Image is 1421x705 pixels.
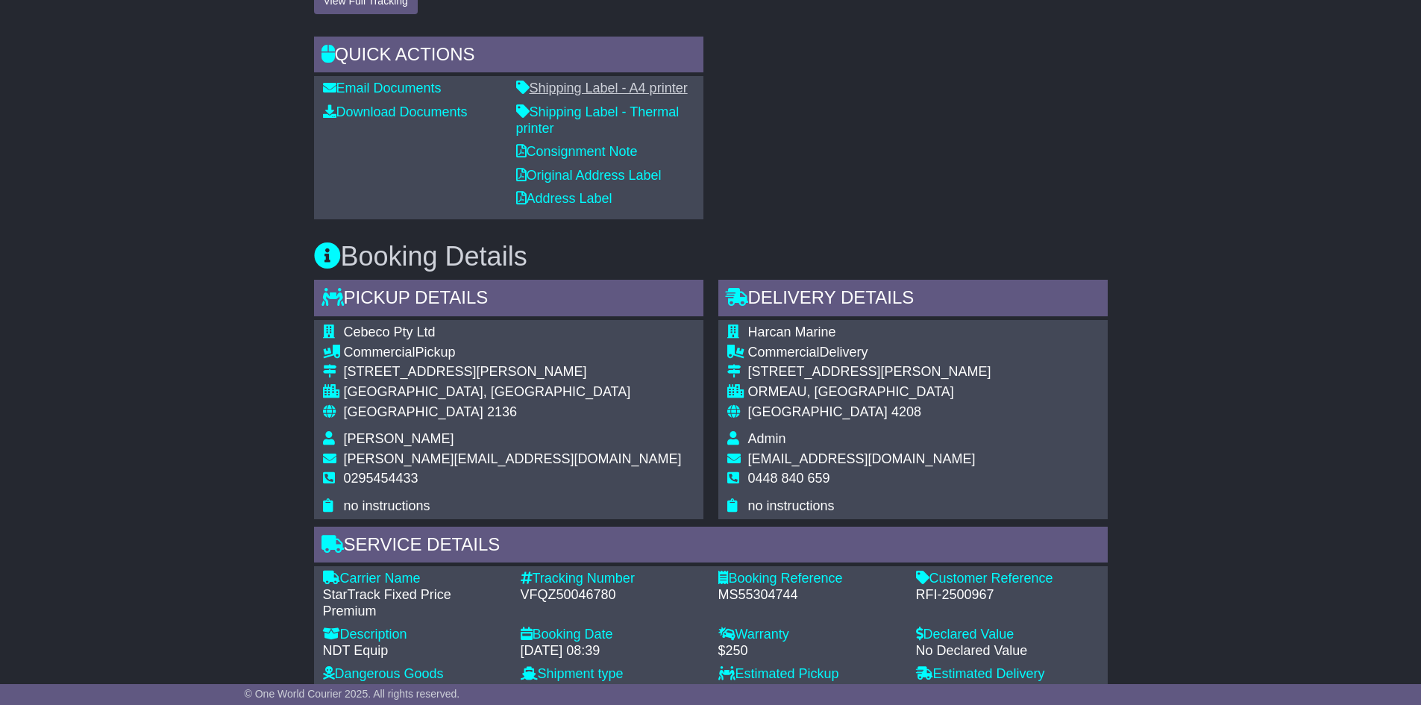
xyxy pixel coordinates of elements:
div: Tracking Number [521,571,703,587]
span: [PERSON_NAME][EMAIL_ADDRESS][DOMAIN_NAME] [344,451,682,466]
div: [STREET_ADDRESS][PERSON_NAME] [748,364,991,380]
span: 2136 [487,404,517,419]
div: RFI-2500967 [916,587,1099,604]
div: Delivery Details [718,280,1108,320]
a: Shipping Label - Thermal printer [516,104,680,136]
span: no instructions [344,498,430,513]
span: Commercial [748,345,820,360]
div: $250 [718,643,901,659]
div: Quick Actions [314,37,703,77]
div: Pickup [344,345,682,361]
span: [PERSON_NAME] [344,431,454,446]
span: no instructions [748,498,835,513]
div: Booking Reference [718,571,901,587]
a: Download Documents [323,104,468,119]
div: [DATE] 08:36 to 15:30 [718,683,901,699]
span: 4208 [891,404,921,419]
div: NDT Equip [323,643,506,659]
div: Estimated Pickup [718,666,901,683]
span: [GEOGRAPHIC_DATA] [344,404,483,419]
div: Carrier Name [323,571,506,587]
span: No [323,683,340,698]
span: [EMAIL_ADDRESS][DOMAIN_NAME] [748,451,976,466]
span: Admin [748,431,786,446]
div: Declared Value [916,627,1099,643]
span: 0448 840 659 [748,471,830,486]
div: VFQZ50046780 [521,587,703,604]
div: Delivery [748,345,991,361]
div: Booking Date [521,627,703,643]
div: [STREET_ADDRESS][PERSON_NAME] [344,364,682,380]
h3: Booking Details [314,242,1108,272]
div: ORMEAU, [GEOGRAPHIC_DATA] [748,384,991,401]
a: Consignment Note [516,144,638,159]
div: Warranty [718,627,901,643]
div: MS55304744 [718,587,901,604]
a: Email Documents [323,81,442,95]
span: Cebeco Pty Ltd [344,325,436,339]
a: Original Address Label [516,168,662,183]
div: No Declared Value [916,643,1099,659]
div: Service Details [314,527,1108,567]
span: 3rd Party [521,683,575,698]
div: Dangerous Goods [323,666,506,683]
div: [DATE] 17:00 [916,683,1099,699]
span: © One World Courier 2025. All rights reserved. [245,688,460,700]
div: Pickup Details [314,280,703,320]
span: [GEOGRAPHIC_DATA] [748,404,888,419]
span: 0295454433 [344,471,418,486]
span: Harcan Marine [748,325,836,339]
div: StarTrack Fixed Price Premium [323,587,506,619]
a: Address Label [516,191,612,206]
a: Shipping Label - A4 printer [516,81,688,95]
div: [DATE] 08:39 [521,643,703,659]
div: [GEOGRAPHIC_DATA], [GEOGRAPHIC_DATA] [344,384,682,401]
div: Estimated Delivery [916,666,1099,683]
div: Shipment type [521,666,703,683]
div: Description [323,627,506,643]
div: Customer Reference [916,571,1099,587]
span: Commercial [344,345,415,360]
